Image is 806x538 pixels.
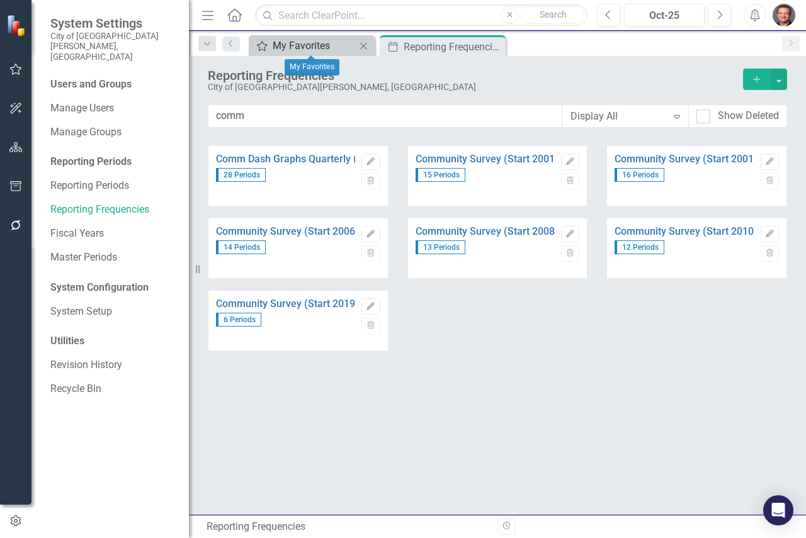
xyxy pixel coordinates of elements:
div: System Configuration [50,281,176,295]
div: My Favorites [285,59,339,76]
div: Display All [570,109,667,123]
span: 13 Periods [416,240,465,254]
a: Community Survey (Start 2001) (no 2020) [615,154,804,165]
a: Fiscal Years [50,227,176,241]
button: Search [521,6,584,24]
div: Reporting Frequencies [207,520,488,534]
small: City of [GEOGRAPHIC_DATA][PERSON_NAME], [GEOGRAPHIC_DATA] [50,31,176,62]
span: 15 Periods [416,168,465,182]
a: Manage Users [50,101,176,116]
div: Open Intercom Messenger [763,495,793,525]
span: 12 Periods [615,240,664,254]
img: Lawrence Pollack [773,4,795,26]
div: Users and Groups [50,77,176,92]
a: Community Survey (Start 2010) (no 2020) [615,226,804,237]
img: ClearPoint Strategy [6,14,28,36]
a: Community Survey (Start 2006) (no 2020) [216,226,406,237]
a: System Setup [50,305,176,319]
div: My Favorites [273,38,356,53]
a: Recycle Bin [50,382,176,396]
div: Reporting Frequencies [404,39,502,55]
a: Community Survey (Start 2019) (no 2020) [216,298,406,310]
span: 28 Periods [216,168,266,182]
input: Search ClearPoint... [255,4,587,26]
div: Reporting Frequencies [208,69,737,82]
a: Manage Groups [50,125,176,140]
span: Search [540,9,567,20]
a: Community Survey (Start 2001) (no 2006 & 2020) [416,154,639,165]
div: City of [GEOGRAPHIC_DATA][PERSON_NAME], [GEOGRAPHIC_DATA] [208,82,737,92]
span: System Settings [50,16,176,31]
a: Reporting Periods [50,179,176,193]
button: Oct-25 [624,4,705,26]
span: 6 Periods [216,313,261,327]
div: Oct-25 [628,8,700,23]
div: Show Deleted [718,109,779,123]
a: My Favorites [252,38,356,53]
a: Revision History [50,358,176,373]
div: Utilities [50,334,176,349]
div: Reporting Periods [50,155,176,169]
input: Filter Reporting Periods... [208,104,562,128]
span: 14 Periods [216,240,266,254]
a: Reporting Frequencies [50,203,176,217]
a: Master Periods [50,250,176,265]
span: 16 Periods [615,168,664,182]
a: Comm Dash Graphs Quarterly (Start 2019) [216,154,408,165]
a: Community Survey (Start 2008) (no 2020) [416,226,605,237]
